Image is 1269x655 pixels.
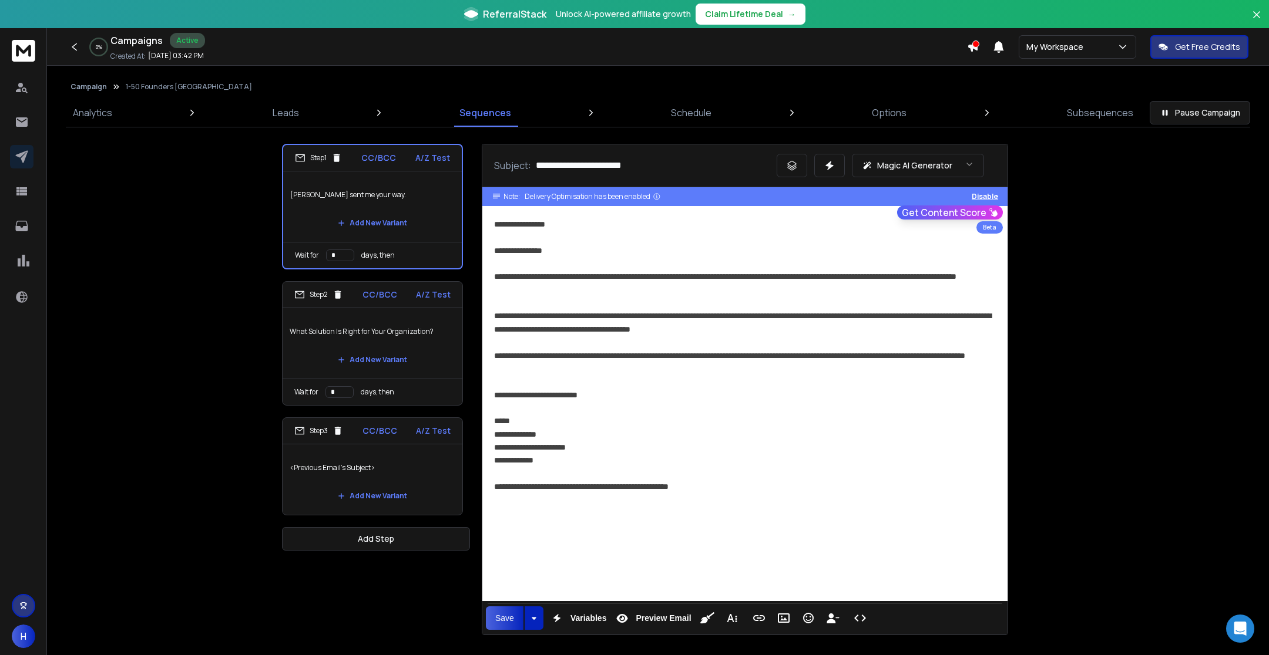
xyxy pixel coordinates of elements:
span: ReferralStack [483,7,546,21]
button: Emoticons [797,606,820,630]
p: CC/BCC [362,425,397,437]
a: Leads [266,99,306,127]
button: Code View [849,606,871,630]
p: days, then [361,251,395,260]
p: CC/BCC [362,289,397,301]
button: Get Content Score [897,205,1003,220]
p: 0 % [96,43,102,50]
p: What Solution Is Right for Your Organization? [290,315,455,348]
button: Add New Variant [328,211,417,235]
button: Close banner [1249,7,1264,35]
button: Variables [546,606,609,630]
span: Preview Email [633,613,693,623]
p: A/Z Test [416,425,451,437]
button: Disable [972,192,998,201]
p: Sequences [459,106,511,120]
a: Subsequences [1060,99,1140,127]
a: Sequences [452,99,518,127]
div: Step 1 [295,153,342,163]
span: Variables [568,613,609,623]
button: Insert Link (⌘K) [748,606,770,630]
p: CC/BCC [361,152,396,164]
p: Unlock AI-powered affiliate growth [556,8,691,20]
li: Step1CC/BCCA/Z Test[PERSON_NAME] sent me your way.Add New VariantWait fordays, then [282,144,463,269]
button: Preview Email [611,606,693,630]
li: Step2CC/BCCA/Z TestWhat Solution Is Right for Your Organization?Add New VariantWait fordays, then [282,281,463,406]
p: Created At: [110,52,146,61]
button: Get Free Credits [1150,35,1248,59]
p: <Previous Email's Subject> [290,451,455,484]
button: Save [486,606,523,630]
button: Pause Campaign [1150,101,1250,124]
p: Subject: [494,158,531,173]
p: [PERSON_NAME] sent me your way. [290,178,455,211]
p: days, then [361,387,394,397]
button: Insert Unsubscribe Link [822,606,844,630]
button: Insert Image (⌘P) [773,606,795,630]
button: H [12,624,35,648]
h1: Campaigns [110,33,163,48]
p: Wait for [294,387,318,397]
button: Claim Lifetime Deal→ [696,4,805,25]
div: Active [170,33,205,48]
p: Leads [273,106,299,120]
p: Magic AI Generator [877,160,952,171]
p: 1-50 Founders [GEOGRAPHIC_DATA] [126,82,252,92]
a: Options [865,99,914,127]
p: My Workspace [1026,41,1088,53]
a: Schedule [664,99,719,127]
span: Note: [503,192,520,201]
button: Add New Variant [328,348,417,372]
p: Schedule [671,106,711,120]
div: Beta [976,221,1003,234]
span: → [788,8,796,20]
p: Wait for [295,251,319,260]
button: Campaign [70,82,107,92]
div: Step 3 [294,426,343,436]
li: Step3CC/BCCA/Z Test<Previous Email's Subject>Add New Variant [282,417,463,515]
div: Step 2 [294,289,343,300]
button: More Text [721,606,743,630]
p: A/Z Test [416,289,451,301]
p: Options [872,106,907,120]
p: Subsequences [1067,106,1133,120]
div: Open Intercom Messenger [1226,615,1254,643]
div: Delivery Optimisation has been enabled [525,192,661,201]
p: Get Free Credits [1175,41,1240,53]
button: Clean HTML [696,606,719,630]
button: Add New Variant [328,484,417,508]
button: Add Step [282,527,470,551]
button: Magic AI Generator [852,154,984,177]
a: Analytics [66,99,119,127]
p: Analytics [73,106,112,120]
p: [DATE] 03:42 PM [148,51,204,60]
p: A/Z Test [415,152,450,164]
